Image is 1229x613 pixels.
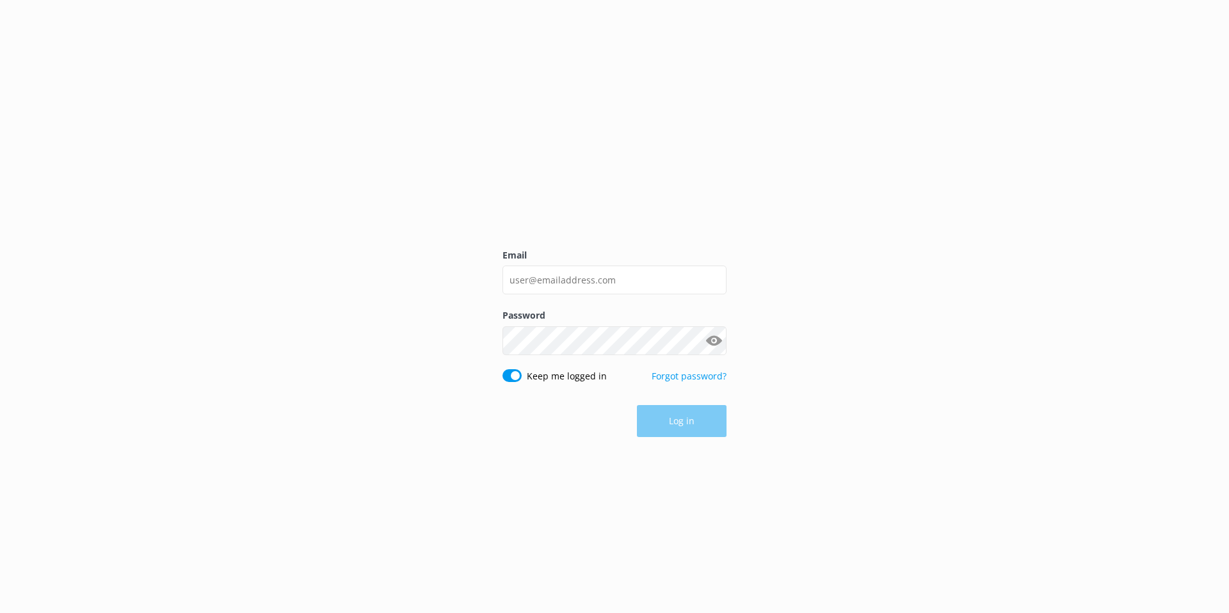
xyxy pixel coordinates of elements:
button: Show password [701,328,727,353]
label: Keep me logged in [527,369,607,383]
label: Email [502,248,727,262]
input: user@emailaddress.com [502,266,727,294]
a: Forgot password? [652,370,727,382]
label: Password [502,308,727,322]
